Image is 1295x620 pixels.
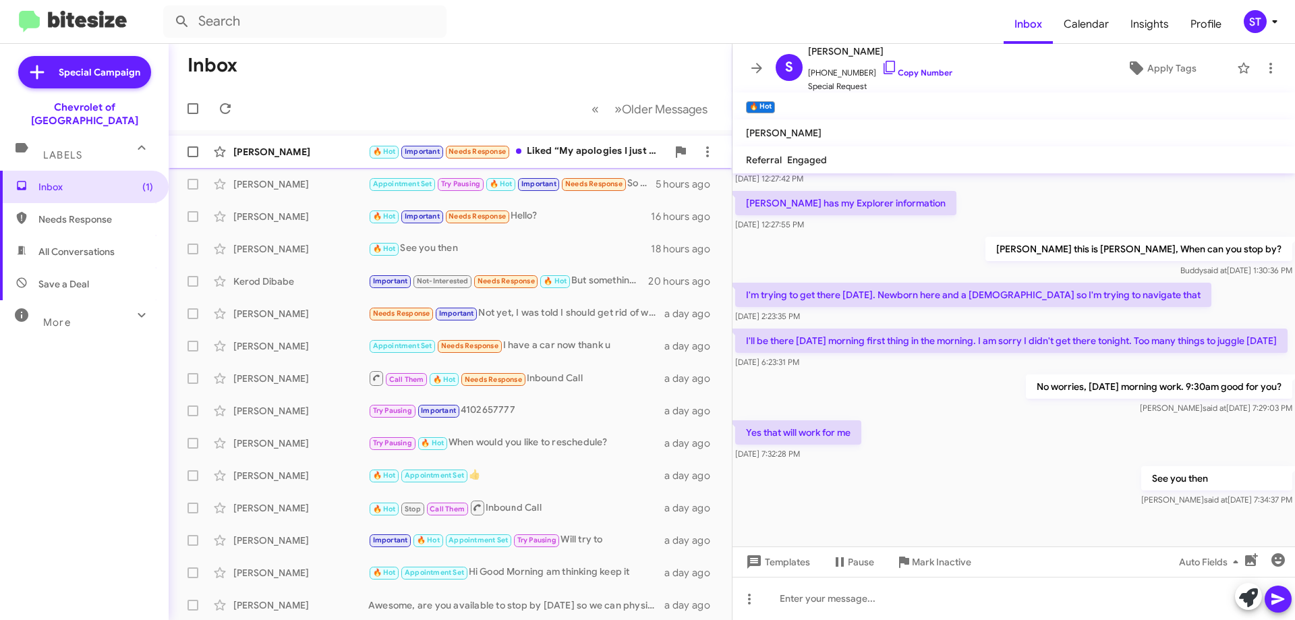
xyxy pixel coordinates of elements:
[373,147,396,156] span: 🔥 Hot
[622,102,708,117] span: Older Messages
[490,179,513,188] span: 🔥 Hot
[882,67,952,78] a: Copy Number
[373,244,396,253] span: 🔥 Hot
[421,439,444,447] span: 🔥 Hot
[735,219,804,229] span: [DATE] 12:27:55 PM
[449,212,506,221] span: Needs Response
[1203,403,1226,413] span: said at
[373,471,396,480] span: 🔥 Hot
[373,277,408,285] span: Important
[746,154,782,166] span: Referral
[373,505,396,513] span: 🔥 Hot
[808,59,952,80] span: [PHONE_NUMBER]
[1168,550,1255,574] button: Auto Fields
[592,101,599,117] span: «
[368,598,664,612] div: Awesome, are you available to stop by [DATE] so we can physically see your vehicle?
[735,283,1211,307] p: I'm trying to get there [DATE]. Newborn here and a [DEMOGRAPHIC_DATA] so I'm trying to navigate that
[664,339,721,353] div: a day ago
[373,406,412,415] span: Try Pausing
[785,57,793,78] span: S
[735,173,803,184] span: [DATE] 12:27:42 PM
[1180,265,1292,275] span: Buddy [DATE] 1:30:36 PM
[449,536,508,544] span: Appointment Set
[38,277,89,291] span: Save a Deal
[405,505,421,513] span: Stop
[664,598,721,612] div: a day ago
[373,341,432,350] span: Appointment Set
[142,180,153,194] span: (1)
[1179,550,1244,574] span: Auto Fields
[38,180,153,194] span: Inbox
[664,372,721,385] div: a day ago
[368,435,664,451] div: When would you like to reschedule?
[368,273,648,289] div: But something else had came up
[1053,5,1120,44] a: Calendar
[735,449,800,459] span: [DATE] 7:32:28 PM
[1026,374,1292,399] p: No worries, [DATE] morning work. 9:30am good for you?
[233,469,368,482] div: [PERSON_NAME]
[735,420,861,445] p: Yes that will work for me
[912,550,971,574] span: Mark Inactive
[1092,56,1230,80] button: Apply Tags
[368,468,664,483] div: 👍
[43,316,71,329] span: More
[735,329,1288,353] p: I'll be there [DATE] morning first thing in the morning. I am sorry I didn't get there tonight. T...
[373,568,396,577] span: 🔥 Hot
[821,550,885,574] button: Pause
[735,311,800,321] span: [DATE] 2:23:35 PM
[233,534,368,547] div: [PERSON_NAME]
[848,550,874,574] span: Pause
[368,241,651,256] div: See you then
[1120,5,1180,44] a: Insights
[368,565,664,580] div: Hi Good Morning am thinking keep it
[648,275,721,288] div: 20 hours ago
[664,404,721,418] div: a day ago
[735,357,799,367] span: [DATE] 6:23:31 PM
[233,436,368,450] div: [PERSON_NAME]
[441,179,480,188] span: Try Pausing
[389,375,424,384] span: Call Them
[449,147,506,156] span: Needs Response
[368,499,664,516] div: Inbound Call
[439,309,474,318] span: Important
[373,439,412,447] span: Try Pausing
[368,208,651,224] div: Hello?
[233,210,368,223] div: [PERSON_NAME]
[405,471,464,480] span: Appointment Set
[43,149,82,161] span: Labels
[163,5,447,38] input: Search
[544,277,567,285] span: 🔥 Hot
[233,145,368,159] div: [PERSON_NAME]
[664,566,721,580] div: a day ago
[373,309,430,318] span: Needs Response
[368,370,664,387] div: Inbound Call
[433,375,456,384] span: 🔥 Hot
[233,242,368,256] div: [PERSON_NAME]
[1140,403,1292,413] span: [PERSON_NAME] [DATE] 7:29:03 PM
[233,501,368,515] div: [PERSON_NAME]
[732,550,821,574] button: Templates
[373,179,432,188] span: Appointment Set
[664,469,721,482] div: a day ago
[38,213,153,226] span: Needs Response
[233,566,368,580] div: [PERSON_NAME]
[368,176,656,192] div: So could you please come and get the truck 🙏
[368,532,664,548] div: Will try to
[885,550,982,574] button: Mark Inactive
[746,101,775,113] small: 🔥 Hot
[664,307,721,320] div: a day ago
[735,191,956,215] p: [PERSON_NAME] has my Explorer information
[1180,5,1232,44] span: Profile
[985,237,1292,261] p: [PERSON_NAME] this is [PERSON_NAME], When can you stop by?
[233,177,368,191] div: [PERSON_NAME]
[59,65,140,79] span: Special Campaign
[233,275,368,288] div: Kerod Dibabe
[421,406,456,415] span: Important
[1204,495,1228,505] span: said at
[368,338,664,354] div: I have a car now thank u
[808,43,952,59] span: [PERSON_NAME]
[18,56,151,88] a: Special Campaign
[664,436,721,450] div: a day ago
[606,95,716,123] button: Next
